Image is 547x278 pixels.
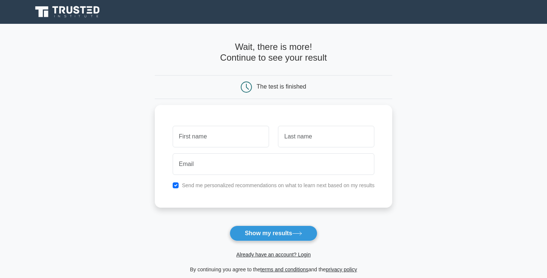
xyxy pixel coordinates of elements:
[173,126,269,147] input: First name
[230,226,317,241] button: Show my results
[278,126,374,147] input: Last name
[236,252,311,258] a: Already have an account? Login
[260,266,308,272] a: terms and conditions
[173,153,375,175] input: Email
[257,83,306,90] div: The test is finished
[182,182,375,188] label: Send me personalized recommendations on what to learn next based on my results
[150,265,397,274] div: By continuing you agree to the and the
[155,42,393,63] h4: Wait, there is more! Continue to see your result
[326,266,357,272] a: privacy policy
